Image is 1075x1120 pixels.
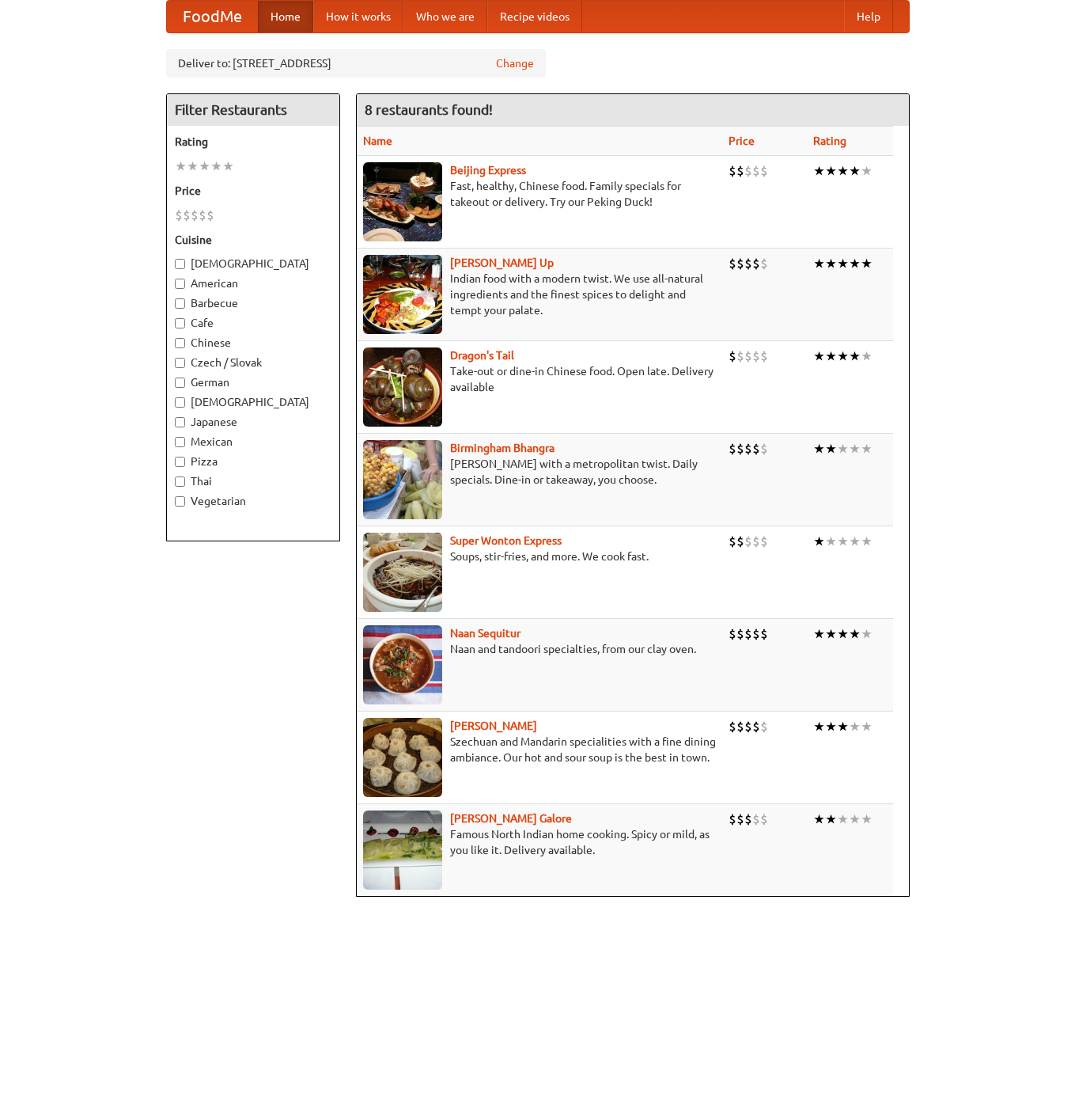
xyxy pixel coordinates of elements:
[825,811,837,828] li: ★
[363,162,442,241] img: beijing.jpg
[844,1,893,32] a: Help
[450,812,572,825] b: [PERSON_NAME] Galore
[175,207,183,224] li: $
[729,625,736,643] li: $
[175,476,185,487] input: Thai
[363,533,442,612] img: superwonton.jpg
[403,1,487,32] a: Who we are
[760,718,768,735] li: $
[450,627,520,640] a: Naan Sequitur
[813,255,825,272] li: ★
[861,440,872,457] li: ★
[450,719,537,732] b: [PERSON_NAME]
[175,318,185,328] input: Cafe
[363,255,442,334] img: curryup.jpg
[450,256,554,269] a: [PERSON_NAME] Up
[175,454,331,469] label: Pizza
[363,826,717,858] p: Famous North Indian home cooking. Spicy or mild, as you like it. Delivery available.
[175,417,185,427] input: Japanese
[175,358,185,368] input: Czech / Slovak
[825,625,837,643] li: ★
[363,440,442,519] img: bhangra.jpg
[222,158,234,175] li: ★
[849,255,861,272] li: ★
[175,437,185,447] input: Mexican
[825,440,837,457] li: ★
[849,440,861,457] li: ★
[736,625,744,643] li: $
[175,493,331,509] label: Vegetarian
[760,625,768,643] li: $
[760,533,768,550] li: $
[825,347,837,365] li: ★
[450,164,526,177] b: Beijing Express
[752,811,760,828] li: $
[729,162,736,180] li: $
[175,183,331,199] h5: Price
[175,374,331,390] label: German
[752,533,760,550] li: $
[825,533,837,550] li: ★
[363,271,717,318] p: Indian food with a modern twist. We use all-natural ingredients and the finest spices to delight ...
[837,811,849,828] li: ★
[363,363,717,395] p: Take-out or dine-in Chinese food. Open late. Delivery available
[166,49,546,78] div: Deliver to: [STREET_ADDRESS]
[363,718,442,797] img: shandong.jpg
[813,625,825,643] li: ★
[849,347,861,365] li: ★
[313,1,403,32] a: How it works
[744,625,752,643] li: $
[825,718,837,735] li: ★
[861,162,872,180] li: ★
[729,135,755,147] a: Price
[736,162,744,180] li: $
[744,347,752,365] li: $
[849,162,861,180] li: ★
[206,207,214,224] li: $
[729,533,736,550] li: $
[175,378,185,388] input: German
[363,549,717,564] p: Soups, stir-fries, and more. We cook fast.
[744,533,752,550] li: $
[849,718,861,735] li: ★
[837,255,849,272] li: ★
[175,457,185,467] input: Pizza
[365,102,493,117] ng-pluralize: 8 restaurants found!
[175,397,185,408] input: [DEMOGRAPHIC_DATA]
[744,162,752,180] li: $
[736,440,744,457] li: $
[752,162,760,180] li: $
[861,718,872,735] li: ★
[744,811,752,828] li: $
[175,275,331,291] label: American
[813,533,825,550] li: ★
[183,207,191,224] li: $
[175,295,331,311] label: Barbecue
[175,394,331,410] label: [DEMOGRAPHIC_DATA]
[837,162,849,180] li: ★
[736,533,744,550] li: $
[760,255,768,272] li: $
[167,1,258,32] a: FoodMe
[760,347,768,365] li: $
[175,279,185,289] input: American
[760,440,768,457] li: $
[187,158,199,175] li: ★
[813,440,825,457] li: ★
[744,718,752,735] li: $
[729,811,736,828] li: $
[450,442,555,454] b: Birmingham Bhangra
[175,335,331,351] label: Chinese
[736,811,744,828] li: $
[175,134,331,150] h5: Rating
[729,440,736,457] li: $
[175,338,185,348] input: Chinese
[363,811,442,890] img: currygalore.jpg
[363,734,717,765] p: Szechuan and Mandarin specialities with a fine dining ambiance. Our hot and sour soup is the best...
[752,347,760,365] li: $
[175,256,331,271] label: [DEMOGRAPHIC_DATA]
[861,533,872,550] li: ★
[167,94,339,126] h4: Filter Restaurants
